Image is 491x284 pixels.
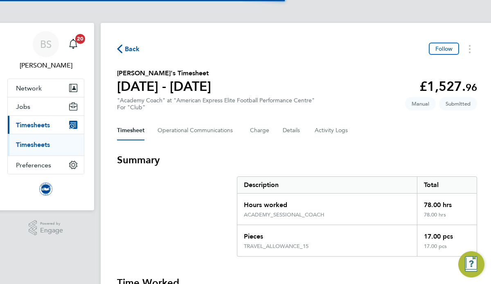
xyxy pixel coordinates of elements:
[250,121,270,140] button: Charge
[40,227,63,234] span: Engage
[8,156,84,174] button: Preferences
[283,121,302,140] button: Details
[417,212,477,225] div: 78.00 hrs
[417,194,477,212] div: 78.00 hrs
[117,68,211,78] h2: [PERSON_NAME]'s Timesheet
[117,97,315,111] div: "Academy Coach" at "American Express Elite Football Performance Centre"
[117,78,211,95] h1: [DATE] - [DATE]
[125,44,140,54] span: Back
[417,177,477,193] div: Total
[462,43,477,55] button: Timesheets Menu
[117,44,140,54] button: Back
[419,79,477,94] app-decimal: £1,527.
[7,61,84,70] span: Ben Smith
[244,212,324,218] div: ACADEMY_SESSIONAL_COACH
[39,183,52,196] img: brightonandhovealbion-logo-retina.png
[75,34,85,44] span: 20
[429,43,459,55] button: Follow
[16,121,50,129] span: Timesheets
[439,97,477,110] span: This timesheet is Submitted.
[117,121,144,140] button: Timesheet
[8,79,84,97] button: Network
[417,243,477,256] div: 17.00 pcs
[16,103,30,110] span: Jobs
[237,194,417,212] div: Hours worked
[237,177,417,193] div: Description
[16,161,51,169] span: Preferences
[466,81,477,93] span: 96
[65,31,81,57] a: 20
[237,225,417,243] div: Pieces
[16,141,50,149] a: Timesheets
[158,121,237,140] button: Operational Communications
[117,153,477,167] h3: Summary
[435,45,453,52] span: Follow
[458,251,484,277] button: Engage Resource Center
[8,134,84,156] div: Timesheets
[237,176,477,257] div: Summary
[8,116,84,134] button: Timesheets
[417,225,477,243] div: 17.00 pcs
[7,31,84,70] a: BS[PERSON_NAME]
[16,84,42,92] span: Network
[7,183,84,196] a: Go to home page
[315,121,349,140] button: Activity Logs
[117,104,315,111] div: For "Club"
[244,243,309,250] div: TRAVEL_ALLOWANCE_15
[405,97,436,110] span: This timesheet was manually created.
[8,97,84,115] button: Jobs
[29,220,63,236] a: Powered byEngage
[40,220,63,227] span: Powered by
[40,39,52,50] span: BS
